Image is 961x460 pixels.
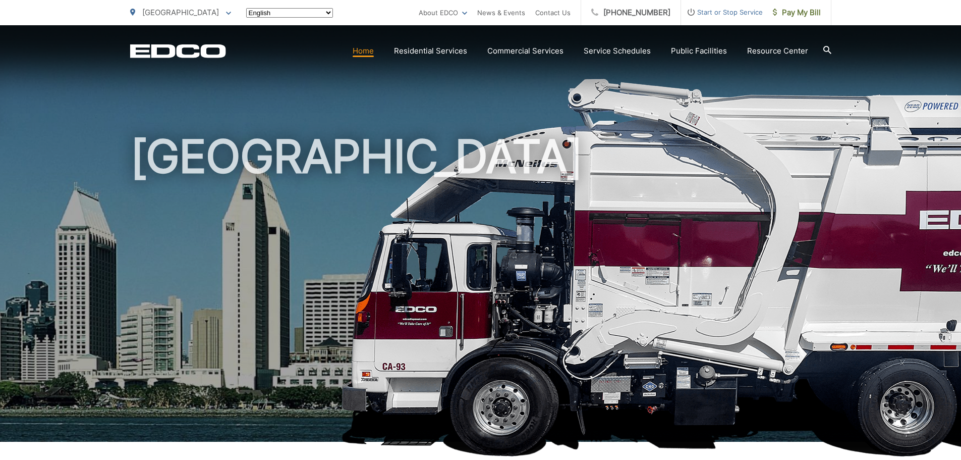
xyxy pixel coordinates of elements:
a: Residential Services [394,45,467,57]
a: Home [353,45,374,57]
a: About EDCO [419,7,467,19]
select: Select a language [246,8,333,18]
a: EDCD logo. Return to the homepage. [130,44,226,58]
span: [GEOGRAPHIC_DATA] [142,8,219,17]
a: Public Facilities [671,45,727,57]
h1: [GEOGRAPHIC_DATA] [130,131,831,451]
a: Commercial Services [487,45,563,57]
a: Contact Us [535,7,571,19]
a: Resource Center [747,45,808,57]
span: Pay My Bill [773,7,821,19]
a: Service Schedules [584,45,651,57]
a: News & Events [477,7,525,19]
